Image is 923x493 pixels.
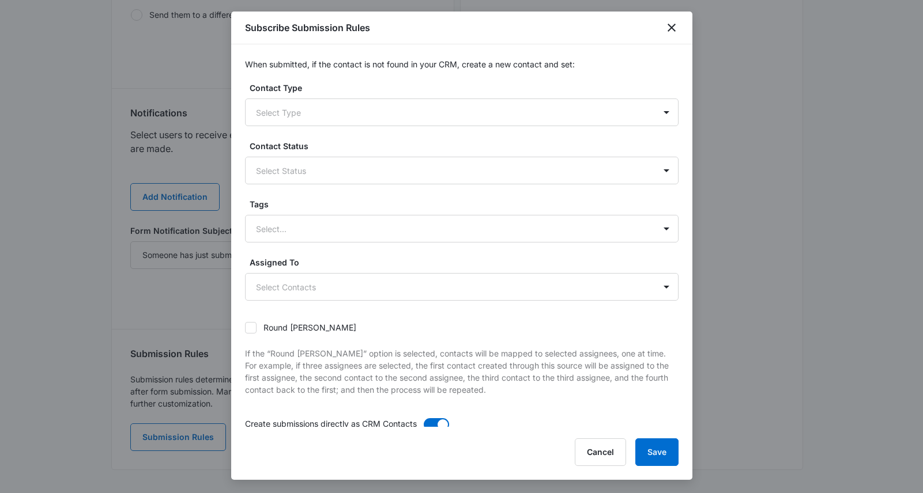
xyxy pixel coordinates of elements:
[665,21,679,35] button: close
[245,347,679,396] p: If the “Round [PERSON_NAME]” option is selected, contacts will be mapped to selected assignees, o...
[250,198,683,210] label: Tags
[228,127,375,162] iframe: reCAPTCHA
[245,21,370,35] h1: Subscribe Submission Rules
[635,438,679,466] button: Save
[245,418,417,430] p: Create submissions directly as CRM Contacts
[7,139,36,149] span: Submit
[250,140,683,152] label: Contact Status
[250,256,683,268] label: Assigned To
[245,58,679,70] p: When submitted, if the contact is not found in your CRM, create a new contact and set:
[245,321,356,333] label: Round [PERSON_NAME]
[575,438,626,466] button: Cancel
[250,82,683,94] label: Contact Type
